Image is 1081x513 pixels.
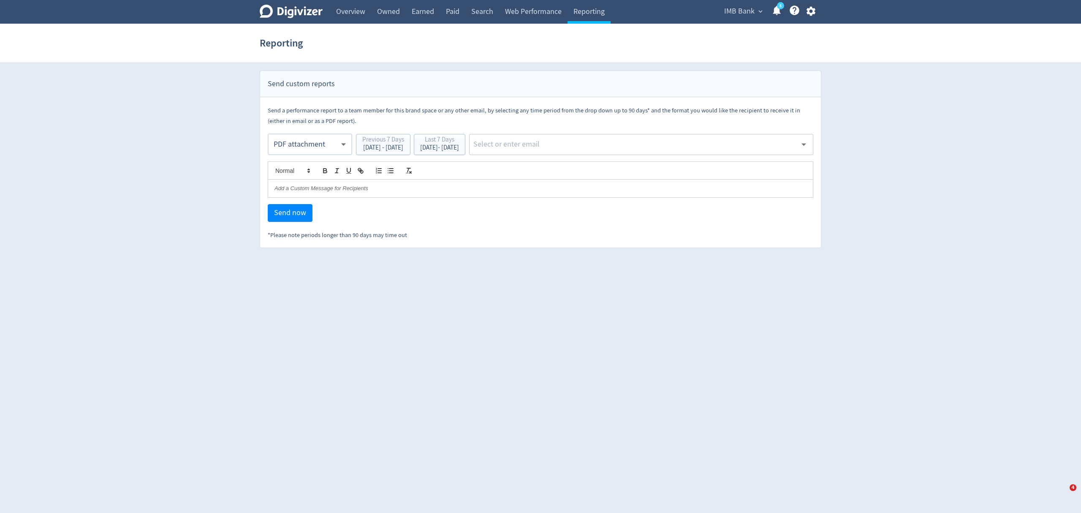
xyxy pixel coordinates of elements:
[420,145,459,151] div: [DATE] - [DATE]
[274,209,306,217] span: Send now
[274,135,339,154] div: PDF attachment
[1052,484,1073,505] iframe: Intercom live chat
[362,145,404,151] div: [DATE] - [DATE]
[260,71,821,97] div: Send custom reports
[724,5,755,18] span: IMB Bank
[1070,484,1076,491] span: 4
[780,3,782,9] text: 5
[473,138,797,151] input: Select or enter email
[414,134,465,155] button: Last 7 Days[DATE]- [DATE]
[420,136,459,145] div: Last 7 Days
[356,134,410,155] button: Previous 7 Days[DATE] - [DATE]
[268,231,407,239] small: *Please note periods longer than 90 days may time out
[777,2,784,9] a: 5
[268,204,312,222] button: Send now
[260,30,303,57] h1: Reporting
[362,136,404,145] div: Previous 7 Days
[721,5,765,18] button: IMB Bank
[268,106,800,125] small: Send a performance report to a team member for this brand space or any other email, by selecting ...
[797,138,810,151] button: Open
[757,8,764,15] span: expand_more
